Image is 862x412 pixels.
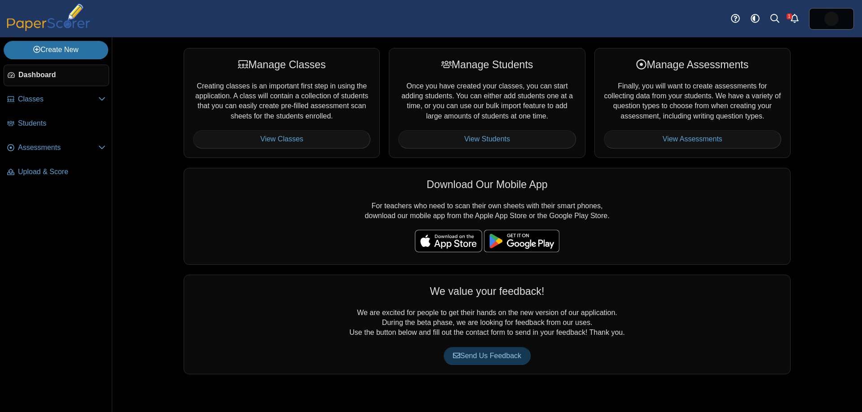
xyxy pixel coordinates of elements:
div: Manage Classes [193,57,370,72]
div: We value your feedback! [193,284,781,298]
div: For teachers who need to scan their own sheets with their smart phones, download our mobile app f... [184,168,791,265]
span: Assessments [18,143,98,153]
div: Finally, you will want to create assessments for collecting data from your students. We have a va... [594,48,791,158]
img: PaperScorer [4,4,93,31]
a: Alerts [785,9,805,29]
a: ps.hreErqNOxSkiDGg1 [809,8,854,30]
a: Students [4,113,109,135]
div: Manage Students [398,57,576,72]
img: ps.hreErqNOxSkiDGg1 [824,12,839,26]
img: apple-store-badge.svg [415,230,482,252]
a: View Students [398,130,576,148]
a: Dashboard [4,65,109,86]
div: Creating classes is an important first step in using the application. A class will contain a coll... [184,48,380,158]
a: Upload & Score [4,162,109,183]
div: Once you have created your classes, you can start adding students. You can either add students on... [389,48,585,158]
span: Students [18,118,106,128]
div: Download Our Mobile App [193,177,781,192]
div: Manage Assessments [604,57,781,72]
span: Classes [18,94,98,104]
div: We are excited for people to get their hands on the new version of our application. During the be... [184,275,791,374]
a: Classes [4,89,109,110]
a: PaperScorer [4,25,93,32]
a: View Assessments [604,130,781,148]
a: Send Us Feedback [444,347,531,365]
img: google-play-badge.png [484,230,559,252]
a: View Classes [193,130,370,148]
span: Upload & Score [18,167,106,177]
span: Dashboard [18,70,105,80]
span: Send Us Feedback [453,352,521,359]
a: Assessments [4,137,109,159]
span: Micah Willis [824,12,839,26]
a: Create New [4,41,108,59]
